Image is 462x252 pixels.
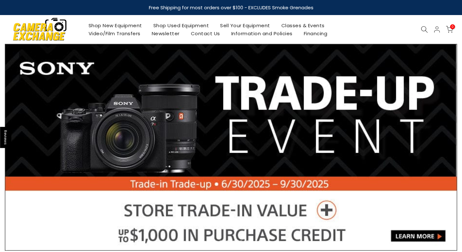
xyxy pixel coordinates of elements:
li: Page dot 1 [212,240,216,244]
a: Video/Film Transfers [83,29,146,37]
li: Page dot 2 [219,240,223,244]
li: Page dot 3 [226,240,229,244]
strong: Free Shipping for most orders over $100 - EXCLUDES Smoke Grenades [149,4,313,11]
a: 0 [446,26,453,33]
li: Page dot 5 [239,240,243,244]
a: Financing [298,29,333,37]
span: 0 [450,24,455,29]
a: Newsletter [146,29,185,37]
a: Shop Used Equipment [148,21,215,29]
a: Shop New Equipment [83,21,148,29]
a: Classes & Events [276,21,330,29]
a: Information and Policies [226,29,298,37]
li: Page dot 4 [233,240,236,244]
li: Page dot 6 [246,240,250,244]
a: Contact Us [185,29,226,37]
a: Sell Your Equipment [215,21,276,29]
